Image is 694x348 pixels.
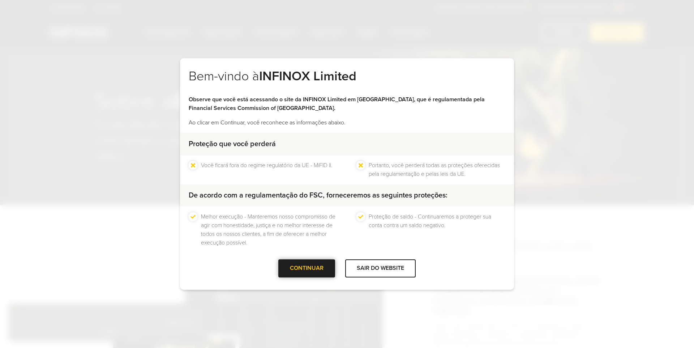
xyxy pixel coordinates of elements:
[189,96,485,112] strong: Observe que você está acessando o site da INFINOX Limited em [GEOGRAPHIC_DATA], que é regulamenta...
[189,68,505,95] h2: Bem-vindo à
[369,212,505,247] li: Proteção de saldo - Continuaremos a proteger sua conta contra um saldo negativo.
[189,140,276,148] strong: Proteção que você perderá
[201,161,332,178] li: Você ficará fora do regime regulatório da UE - MiFID II.
[278,259,335,277] div: CONTINUAR
[259,68,356,84] strong: INFINOX Limited
[189,118,505,127] p: Ao clicar em Continuar, você reconhece as informações abaixo.
[189,191,447,200] strong: De acordo com a regulamentação do FSC, forneceremos as seguintes proteções:
[345,259,416,277] div: SAIR DO WEBSITE
[201,212,338,247] li: Melhor execução - Manteremos nosso compromisso de agir com honestidade, justiça e no melhor inter...
[369,161,505,178] li: Portanto, você perderá todas as proteções oferecidas pela regulamentação e pelas leis da UE.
